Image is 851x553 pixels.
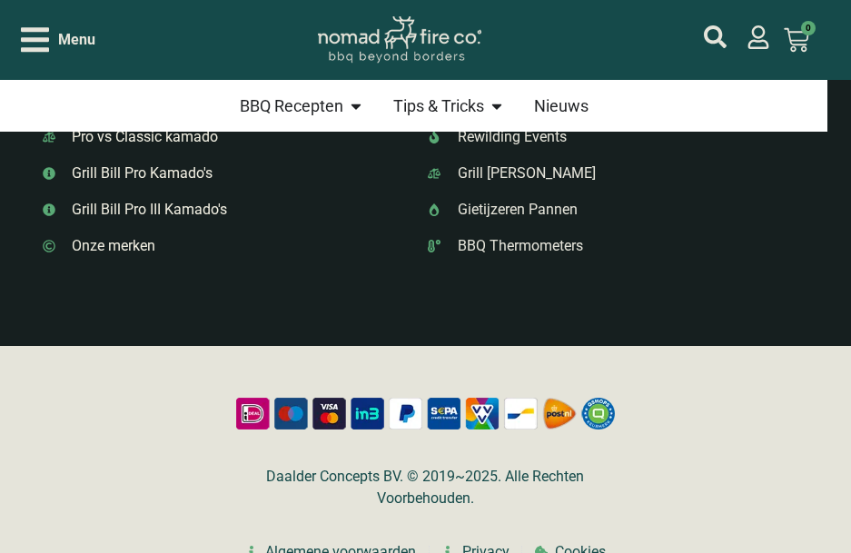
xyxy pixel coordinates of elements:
[67,163,213,184] span: Grill Bill Pro Kamado's
[318,16,481,64] img: Nomad Logo
[43,199,401,221] a: Classic kamado
[21,24,95,55] div: Open/Close Menu
[43,126,401,148] a: Pro vs Classic kamado
[762,16,831,64] a: 0
[747,25,770,49] a: mijn account
[534,87,589,124] a: Nieuws
[67,199,227,221] span: Grill Bill Pro III Kamado's
[428,163,786,184] a: Grill Bill Merchandise
[240,87,343,124] a: BBQ Recepten
[453,235,583,257] span: BBQ Thermometers
[428,126,786,148] a: rewilding events
[58,29,95,51] span: Menu
[453,163,596,184] span: Grill [PERSON_NAME]
[234,466,616,509] p: Daalder Concepts BV. © 2019~2025. Alle Rechten Voorbehouden.
[704,25,727,48] a: mijn account
[43,163,401,184] a: Pro kamado
[67,126,218,148] span: Pro vs Classic kamado
[43,235,401,257] a: Onze merken
[801,21,816,35] span: 0
[428,199,786,221] a: Gietijzeren pan
[67,235,155,257] span: Onze merken
[393,87,484,124] a: Tips & Tricks
[453,126,567,148] span: Rewilding Events
[453,199,578,221] span: Gietijzeren Pannen
[428,235,786,257] a: BBQ Thermometer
